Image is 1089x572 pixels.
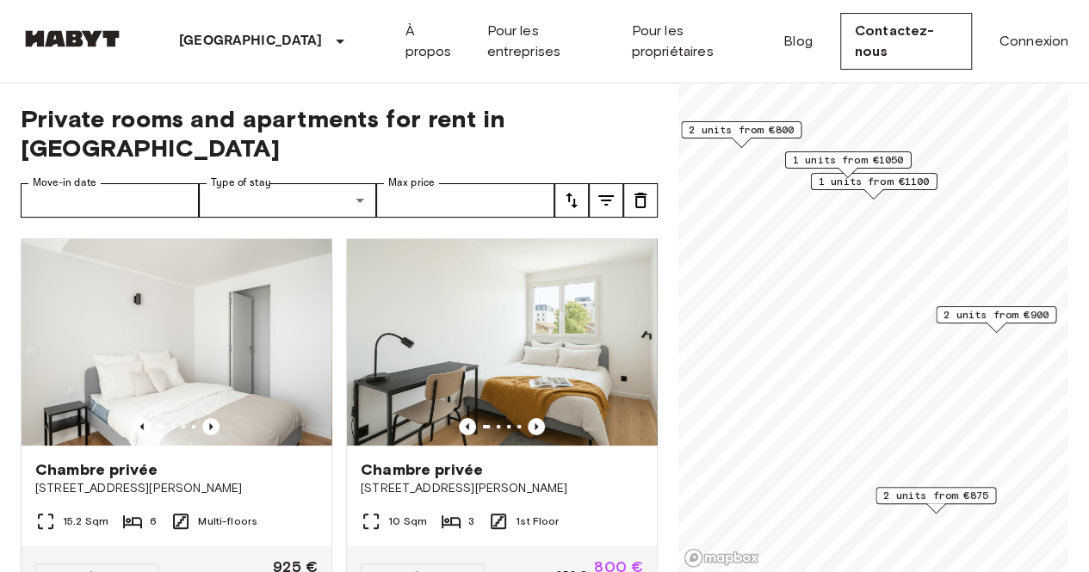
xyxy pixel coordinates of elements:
[361,480,643,497] span: [STREET_ADDRESS][PERSON_NAME]
[793,152,904,168] span: 1 units from €1050
[22,239,331,446] img: Marketing picture of unit FR-18-003-003-04
[883,488,988,503] span: 2 units from €875
[681,121,801,148] div: Map marker
[63,514,108,529] span: 15.2 Sqm
[21,183,199,218] input: Choose date
[819,174,930,189] span: 1 units from €1100
[388,514,427,529] span: 10 Sqm
[999,31,1068,52] a: Connexion
[33,175,96,190] label: Move-in date
[785,151,912,178] div: Map marker
[516,514,559,529] span: 1st Floor
[211,175,271,190] label: Type of stay
[388,175,435,190] label: Max price
[684,548,759,568] a: Mapbox logo
[35,480,318,497] span: [STREET_ADDRESS][PERSON_NAME]
[179,31,323,52] p: [GEOGRAPHIC_DATA]
[468,514,474,529] span: 3
[150,514,157,529] span: 6
[35,459,158,480] span: Chambre privée
[486,21,603,62] a: Pour les entreprises
[198,514,257,529] span: Multi-floors
[876,487,996,514] div: Map marker
[631,21,756,62] a: Pour les propriétaires
[21,30,124,47] img: Habyt
[944,307,1049,323] span: 2 units from €900
[202,418,220,435] button: Previous image
[405,21,460,62] a: À propos
[689,122,794,138] span: 2 units from €800
[21,104,658,163] span: Private rooms and apartments for rent in [GEOGRAPHIC_DATA]
[554,183,589,218] button: tune
[623,183,658,218] button: tune
[811,173,937,200] div: Map marker
[840,13,972,70] a: Contactez-nous
[783,31,813,52] a: Blog
[133,418,151,435] button: Previous image
[936,306,1056,333] div: Map marker
[589,183,623,218] button: tune
[528,418,545,435] button: Previous image
[361,459,483,480] span: Chambre privée
[459,418,476,435] button: Previous image
[347,239,657,446] img: Marketing picture of unit FR-18-002-015-03H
